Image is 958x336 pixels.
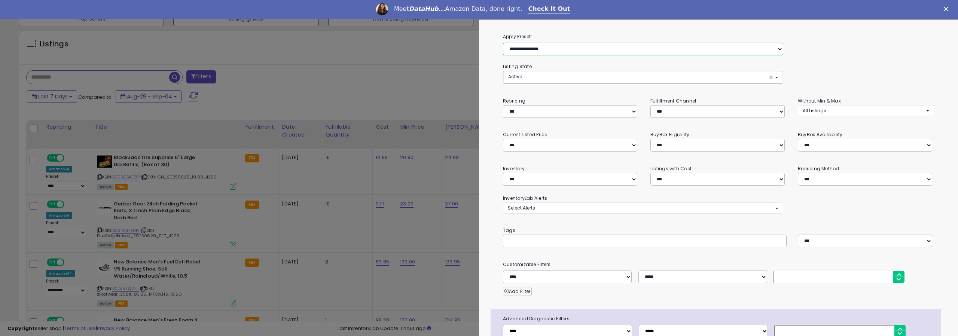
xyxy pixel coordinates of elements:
small: Fulfillment Channel [650,98,696,104]
small: BuyBox Availability [798,131,842,138]
small: Listings with Cost [650,165,692,172]
small: BuyBox Eligibility [650,131,689,138]
span: Select Alerts [508,205,535,211]
small: Tags [497,226,940,235]
small: InventoryLab Alerts [503,195,547,201]
small: Customizable Filters [497,260,940,269]
span: Advanced Diagnostic Filters [497,315,941,323]
small: Repricing [503,98,525,104]
button: Active × [503,71,783,83]
small: Current Listed Price [503,131,547,138]
label: Apply Preset: [497,33,940,41]
small: Inventory [503,165,525,172]
small: Without Min & Max [798,98,841,104]
small: Listing State [503,63,532,70]
div: Meet Amazon Data, done right. [394,5,522,13]
button: Add Filter [503,287,532,296]
i: DataHub... [409,5,445,12]
a: Check It Out [528,5,570,13]
button: All Listings [798,105,934,116]
span: Active [508,73,522,80]
span: × [769,73,774,81]
span: All Listings [803,107,826,114]
img: Profile image for Georgie [376,3,388,15]
small: Repricing Method [798,165,839,172]
div: Close [944,7,951,11]
button: Select Alerts [503,202,783,213]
